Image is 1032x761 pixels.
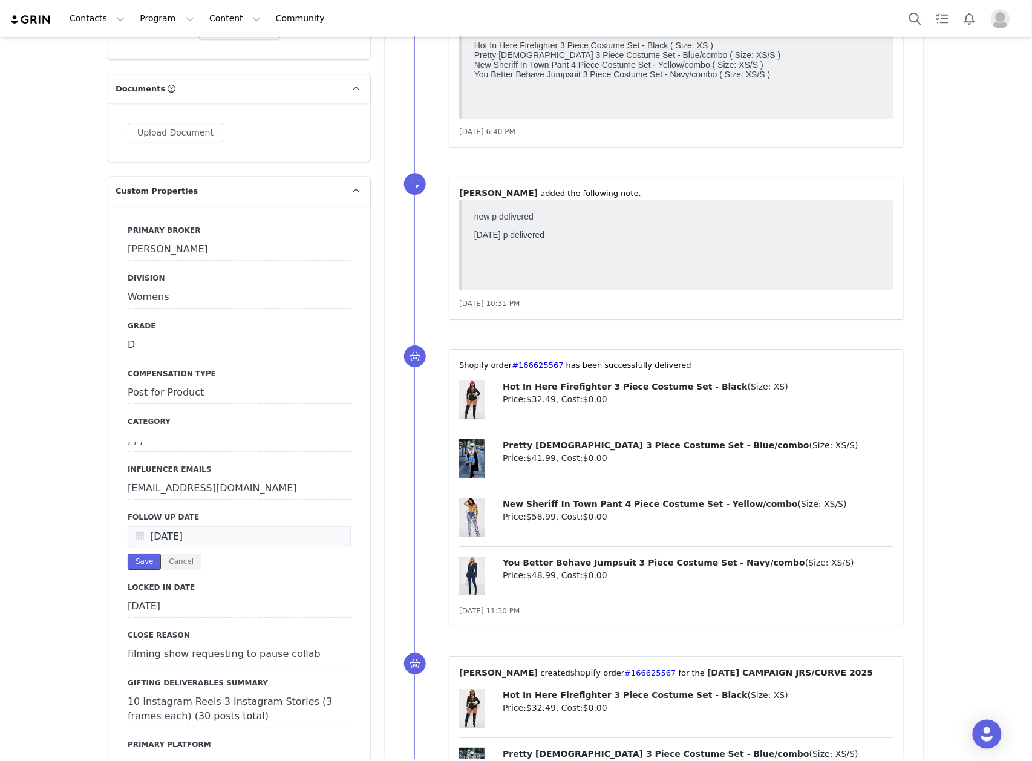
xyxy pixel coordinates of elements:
p: ( ) [503,748,893,760]
span: $0.00 [583,453,607,463]
label: Category [128,416,351,427]
p: Hi [PERSON_NAME], You order has been accepted! [5,5,412,34]
button: Notifications [956,5,983,32]
strong: Next Steps: [5,60,51,70]
p: new p delivered [5,5,412,15]
p: Hot In Here Firefighter 3 Piece Costume Set - Black ( Size: XS ) Pretty [DEMOGRAPHIC_DATA] 3 Piec... [5,57,412,96]
label: Follow Up Date [128,512,351,523]
div: D [128,335,351,356]
span: Pretty [DEMOGRAPHIC_DATA] 3 Piece Costume Set - Blue/combo [503,440,809,450]
span: Size: XS/S [812,440,855,450]
p: ( ) [503,498,893,511]
a: #166625567 [512,361,563,370]
span: $0.00 [583,394,607,404]
p: Price: , Cost: [503,452,893,465]
span: Size: XS/S [809,558,851,567]
a: Community [269,5,338,32]
span: [DATE] 6:40 PM [459,128,515,136]
span: Custom Properties [116,185,198,197]
span: You Better Behave Jumpsuit 3 Piece Costume Set - Navy/combo [503,558,805,567]
button: Program [132,5,201,32]
button: Upload Document [128,123,223,142]
button: Contacts [62,5,132,32]
span: Size: XS/S [802,499,844,509]
p: ⁨ ⁩ created⁨ ⁩⁨⁩ order⁨ ⁩ for the ⁨ ⁩ [459,667,893,679]
span: $32.49 [526,394,556,404]
p: [DATE] p delivered [5,23,412,33]
label: Influencer Emails [128,464,351,475]
a: HERE [227,79,251,88]
div: , , , [128,430,351,452]
span: $48.99 [526,570,556,580]
div: [PERSON_NAME] [128,239,351,261]
span: ⁨Shopify⁩ order⁨ ⁩ has been successfully delivered [459,361,691,370]
span: Size: XS/S [812,749,855,759]
span: Pretty [DEMOGRAPHIC_DATA] 3 Piece Costume Set - Blue/combo [503,749,809,759]
p: return label issued for [5,5,412,15]
span: Size: XS [751,382,785,391]
span: #166625567⁩ [87,5,134,15]
span: $41.99 [526,453,556,463]
div: 10 Instagram Reels 3 Instagram Stories (3 frames each) (30 posts total) [128,691,351,727]
label: Locked In Date [128,582,351,593]
span: [PERSON_NAME] [459,188,538,198]
label: Grade [128,321,351,332]
p: ( ) [503,380,893,393]
button: Profile [984,9,1022,28]
label: Division [128,273,351,284]
div: [DATE] [128,596,351,618]
div: filming show requesting to pause collab [128,644,351,665]
p: ( ) [503,689,893,702]
button: Cancel [161,554,201,570]
h1: 166625567⁩: [5,26,412,45]
span: Size: XS [751,690,785,700]
span: Hot In Here Firefighter 3 Piece Costume Set - Black [503,690,748,700]
span: shopify [570,668,601,678]
img: placeholder-profile.jpg [991,9,1010,28]
button: Search [902,5,929,32]
span: Documents [116,83,165,95]
span: New Sheriff In Town Pant 4 Piece Costume Set - Yellow/combo [503,499,798,509]
span: Hot In Here Firefighter 3 Piece Costume Set - Black [503,382,748,391]
p: Please stay in touch with your account manager once you receive your package. [5,42,412,52]
label: Close Reason [128,630,351,641]
span: $0.00 [583,512,607,521]
span: [DATE] 10:31 PM [459,299,520,308]
p: ⁨ ⁩ ⁨added⁩ the following note. [459,187,893,200]
label: Primary Platform [128,739,351,750]
input: Date [128,526,351,547]
a: #166625567 [624,668,676,678]
span: Like & comment on at least 3 posts on our Instagram [29,79,251,88]
span: [DATE] 11:30 PM [459,607,520,615]
span: $58.99 [526,512,556,521]
p: ( ) [503,557,893,569]
label: Gifting Deliverables Summary [128,678,351,688]
label: Compensation Type [128,368,351,379]
div: [EMAIL_ADDRESS][DOMAIN_NAME] [128,478,351,500]
div: Womens [128,287,351,309]
p: submit return req for [DATE] order delivered to wrong addy [5,5,412,15]
span: Sit tight and relax until your order delivers! [29,98,187,108]
a: Tasks [929,5,956,32]
span: [DATE] CAMPAIGN JRS/CURVE 2025 [707,668,873,678]
label: Primary Broker [128,225,351,236]
button: Content [202,5,268,32]
p: Price: , Cost: [503,393,893,406]
span: Ensure this link in your bio: [29,88,130,98]
div: Post for Product [128,382,351,404]
button: Save [128,554,161,570]
span: $0.00 [583,703,607,713]
span: $32.49 [526,703,556,713]
span: [PERSON_NAME] [459,668,538,678]
span: $0.00 [583,570,607,580]
img: grin logo [10,14,52,25]
p: ( ) [503,439,893,452]
p: Price: , Cost: [503,511,893,523]
p: Price: , Cost: [503,569,893,582]
div: Open Intercom Messenger [973,720,1002,749]
p: Price: , Cost: [503,702,893,714]
p: Hey [PERSON_NAME], Your proposal has been accepted! We're so excited to have you be apart of the ... [5,5,412,34]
